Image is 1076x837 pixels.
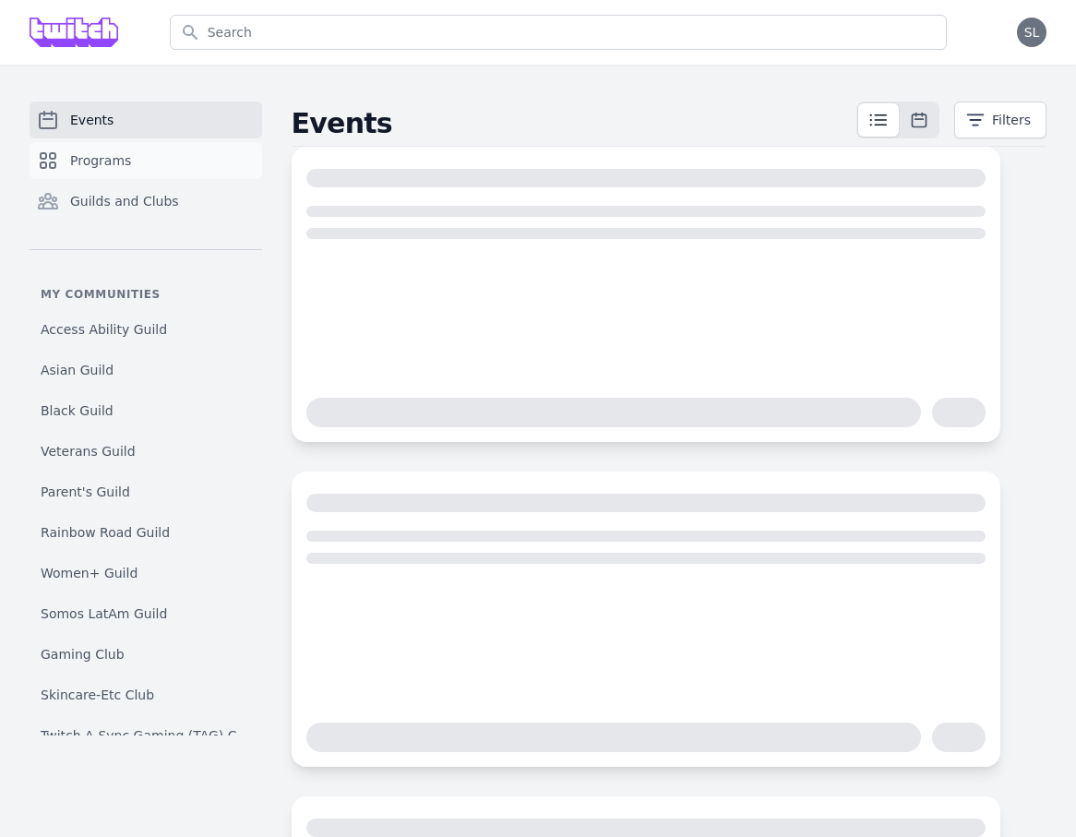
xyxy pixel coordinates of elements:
span: Guilds and Clubs [70,192,179,210]
a: Guilds and Clubs [30,183,262,220]
span: Parent's Guild [41,483,130,501]
p: My communities [30,287,262,302]
span: Gaming Club [41,645,125,664]
span: Somos LatAm Guild [41,604,167,623]
button: SL [1017,18,1046,47]
a: Veterans Guild [30,435,262,468]
span: Events [70,111,114,129]
button: Filters [954,102,1046,138]
a: Twitch A-Sync Gaming (TAG) Club [30,719,262,752]
span: Programs [70,151,131,170]
span: Veterans Guild [41,442,136,460]
span: SL [1024,26,1040,39]
a: Asian Guild [30,353,262,387]
a: Rainbow Road Guild [30,516,262,549]
img: Grove [30,18,118,47]
a: Somos LatAm Guild [30,597,262,630]
nav: Sidebar [30,102,262,735]
a: Events [30,102,262,138]
span: Women+ Guild [41,564,137,582]
a: Access Ability Guild [30,313,262,346]
a: Programs [30,142,262,179]
span: Asian Guild [41,361,114,379]
h2: Events [292,107,857,140]
span: Access Ability Guild [41,320,167,339]
span: Black Guild [41,401,114,420]
span: Rainbow Road Guild [41,523,170,542]
span: Twitch A-Sync Gaming (TAG) Club [41,726,251,745]
a: Skincare-Etc Club [30,678,262,711]
a: Gaming Club [30,638,262,671]
a: Black Guild [30,394,262,427]
a: Women+ Guild [30,556,262,590]
a: Parent's Guild [30,475,262,508]
input: Search [170,15,947,50]
span: Skincare-Etc Club [41,686,154,704]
